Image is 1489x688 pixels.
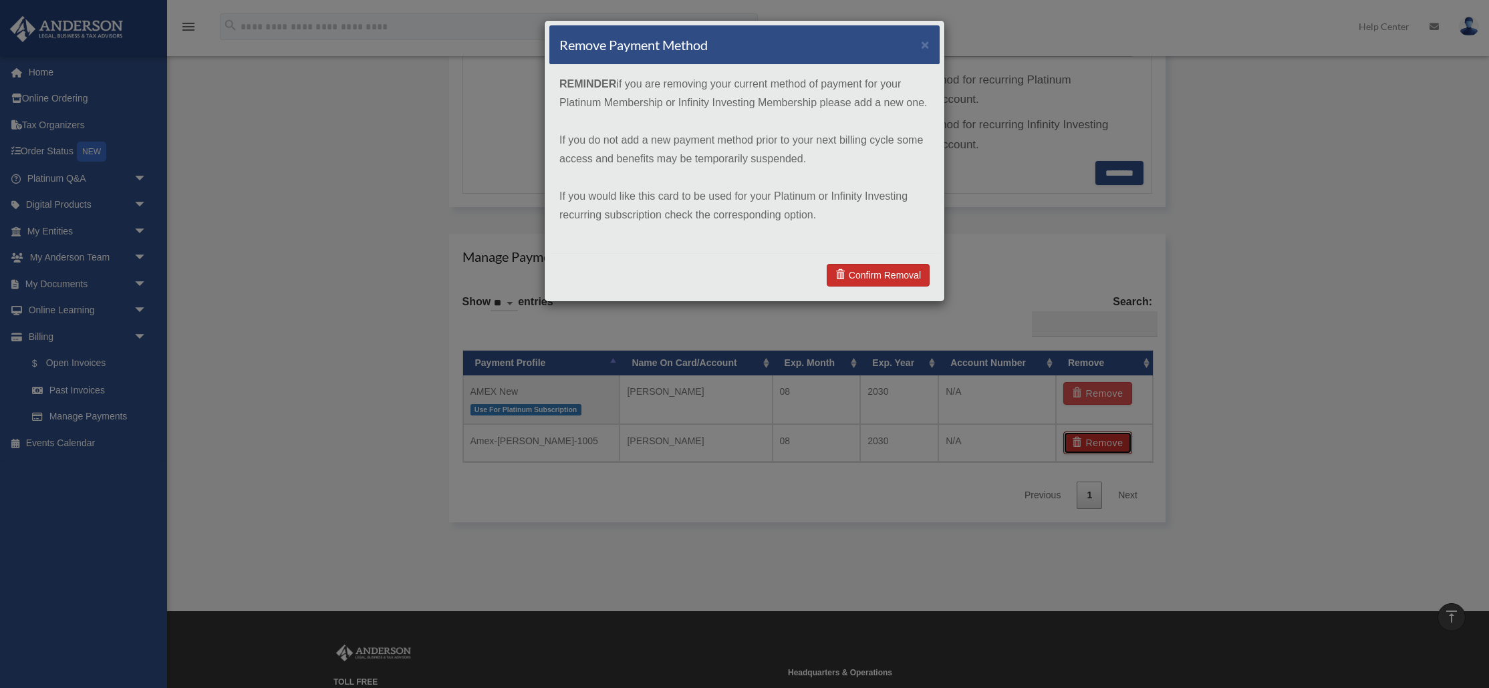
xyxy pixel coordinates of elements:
button: × [921,37,930,51]
p: If you would like this card to be used for your Platinum or Infinity Investing recurring subscrip... [559,187,930,224]
p: If you do not add a new payment method prior to your next billing cycle some access and benefits ... [559,131,930,168]
a: Confirm Removal [827,264,930,287]
strong: REMINDER [559,78,616,90]
h4: Remove Payment Method [559,35,708,54]
div: if you are removing your current method of payment for your Platinum Membership or Infinity Inves... [549,65,940,253]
